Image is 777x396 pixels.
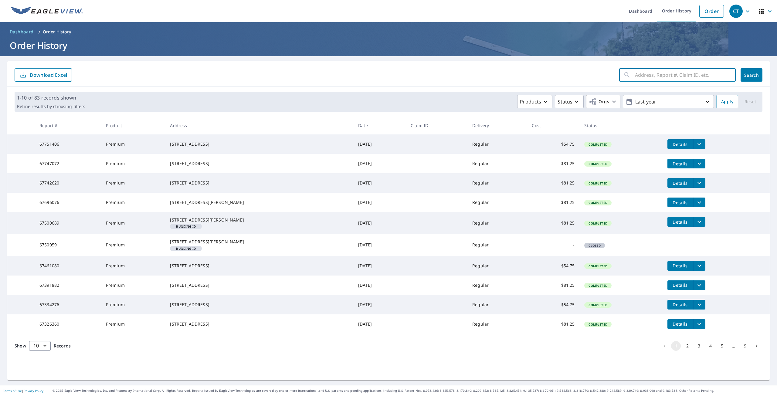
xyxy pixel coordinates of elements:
[7,27,36,37] a: Dashboard
[101,154,165,173] td: Premium
[170,263,348,269] div: [STREET_ADDRESS]
[170,282,348,288] div: [STREET_ADDRESS]
[35,117,101,134] th: Report #
[467,134,527,154] td: Regular
[693,178,705,188] button: filesDropdownBtn-67742620
[633,96,704,107] p: Last year
[527,173,579,193] td: $81.25
[527,154,579,173] td: $81.25
[667,319,693,329] button: detailsBtn-67326360
[101,295,165,314] td: Premium
[740,341,750,351] button: Go to page 9
[623,95,714,108] button: Last year
[467,234,527,256] td: Regular
[671,180,689,186] span: Details
[667,159,693,168] button: detailsBtn-67747072
[43,29,71,35] p: Order History
[527,234,579,256] td: -
[693,319,705,329] button: filesDropdownBtn-67326360
[693,280,705,290] button: filesDropdownBtn-67391882
[671,263,689,269] span: Details
[671,282,689,288] span: Details
[353,295,406,314] td: [DATE]
[693,198,705,207] button: filesDropdownBtn-67696076
[671,302,689,307] span: Details
[745,72,758,78] span: Search
[353,173,406,193] td: [DATE]
[7,27,770,37] nav: breadcrumb
[101,276,165,295] td: Premium
[555,95,584,108] button: Status
[717,341,727,351] button: Go to page 5
[35,295,101,314] td: 67334276
[667,261,693,271] button: detailsBtn-67461080
[683,341,692,351] button: Go to page 2
[170,239,348,245] div: [STREET_ADDRESS][PERSON_NAME]
[11,7,83,16] img: EV Logo
[101,212,165,234] td: Premium
[35,314,101,334] td: 67326360
[671,341,681,351] button: page 1
[467,276,527,295] td: Regular
[558,98,572,105] p: Status
[659,341,762,351] nav: pagination navigation
[527,193,579,212] td: $81.25
[176,247,196,250] em: Building ID
[467,173,527,193] td: Regular
[101,193,165,212] td: Premium
[170,199,348,205] div: [STREET_ADDRESS][PERSON_NAME]
[520,98,541,105] p: Products
[165,117,353,134] th: Address
[527,256,579,276] td: $54.75
[671,161,689,167] span: Details
[101,134,165,154] td: Premium
[35,134,101,154] td: 67751406
[667,217,693,227] button: detailsBtn-67500689
[527,212,579,234] td: $81.25
[101,234,165,256] td: Premium
[706,341,715,351] button: Go to page 4
[752,341,762,351] button: Go to next page
[693,159,705,168] button: filesDropdownBtn-67747072
[170,180,348,186] div: [STREET_ADDRESS]
[353,256,406,276] td: [DATE]
[667,139,693,149] button: detailsBtn-67751406
[35,256,101,276] td: 67461080
[671,219,689,225] span: Details
[467,256,527,276] td: Regular
[585,264,611,268] span: Completed
[527,276,579,295] td: $81.25
[30,72,67,78] p: Download Excel
[585,181,611,185] span: Completed
[406,117,467,134] th: Claim ID
[586,95,620,108] button: Orgs
[467,295,527,314] td: Regular
[353,154,406,173] td: [DATE]
[693,217,705,227] button: filesDropdownBtn-67500689
[585,162,611,166] span: Completed
[585,221,611,225] span: Completed
[353,134,406,154] td: [DATE]
[693,261,705,271] button: filesDropdownBtn-67461080
[694,341,704,351] button: Go to page 3
[353,193,406,212] td: [DATE]
[667,280,693,290] button: detailsBtn-67391882
[585,322,611,327] span: Completed
[3,389,22,393] a: Terms of Use
[579,117,662,134] th: Status
[35,212,101,234] td: 67500689
[671,200,689,205] span: Details
[527,134,579,154] td: $54.75
[467,193,527,212] td: Regular
[170,141,348,147] div: [STREET_ADDRESS]
[585,303,611,307] span: Completed
[10,29,34,35] span: Dashboard
[353,212,406,234] td: [DATE]
[585,283,611,288] span: Completed
[467,117,527,134] th: Delivery
[667,178,693,188] button: detailsBtn-67742620
[729,343,738,349] div: …
[729,5,743,18] div: CT
[527,295,579,314] td: $54.75
[517,95,552,108] button: Products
